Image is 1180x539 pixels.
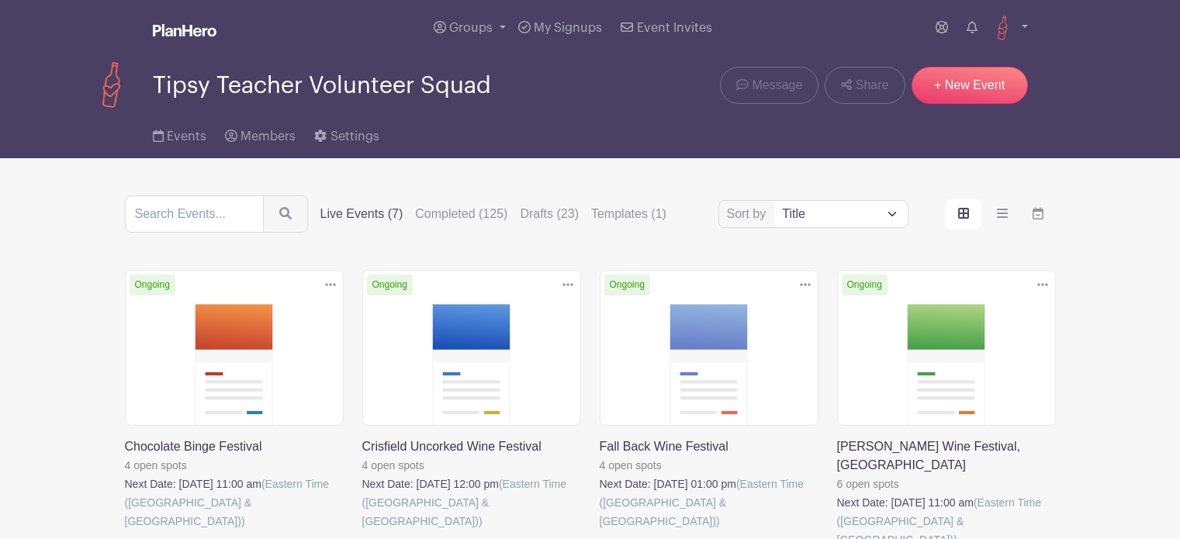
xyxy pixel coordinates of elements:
[534,22,602,34] span: My Signups
[314,109,379,158] a: Settings
[912,67,1028,104] a: + New Event
[946,199,1056,230] div: order and view
[153,73,491,98] span: Tipsy Teacher Volunteer Squad
[856,76,889,95] span: Share
[320,205,666,223] div: filters
[591,205,666,223] label: Templates (1)
[825,67,905,104] a: Share
[727,205,771,223] label: Sort by
[720,67,818,104] a: Message
[153,24,216,36] img: logo_white-6c42ec7e38ccf1d336a20a19083b03d10ae64f83f12c07503d8b9e83406b4c7d.svg
[330,130,379,143] span: Settings
[225,109,296,158] a: Members
[153,109,206,158] a: Events
[167,130,206,143] span: Events
[415,205,507,223] label: Completed (125)
[88,62,134,109] img: square%20logo.png
[752,76,802,95] span: Message
[240,130,296,143] span: Members
[125,195,264,233] input: Search Events...
[320,205,403,223] label: Live Events (7)
[637,22,712,34] span: Event Invites
[449,22,493,34] span: Groups
[990,16,1015,40] img: square%20logo.png
[520,205,579,223] label: Drafts (23)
